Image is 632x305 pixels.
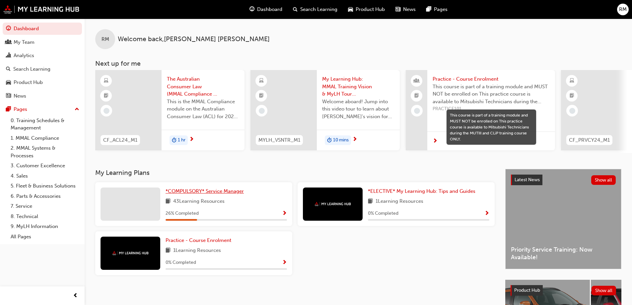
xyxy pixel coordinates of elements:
[6,39,11,45] span: people-icon
[433,105,550,113] span: PRACTICE101
[322,98,394,120] span: Welcome aboard! Jump into this video tour to learn about [PERSON_NAME]'s vision for your learning...
[515,177,540,183] span: Latest News
[333,136,349,144] span: 10 mins
[8,201,82,211] a: 7. Service
[505,169,621,269] a: Latest NewsShow allPriority Service Training: Now Available!
[118,36,270,43] span: Welcome back , [PERSON_NAME] [PERSON_NAME]
[166,188,244,194] span: *COMPULSORY* Service Manager
[173,247,221,255] span: 1 Learning Resources
[403,6,416,13] span: News
[421,3,453,16] a: pages-iconPages
[390,3,421,16] a: news-iconNews
[8,115,82,133] a: 0. Training Schedules & Management
[8,221,82,232] a: 9. MyLH Information
[356,6,385,13] span: Product Hub
[592,286,616,295] button: Show all
[259,92,264,100] span: booktick-icon
[3,103,82,115] button: Pages
[569,136,610,144] span: CF_PRVCY24_M1
[293,5,298,14] span: search-icon
[8,133,82,143] a: 1. MMAL Compliance
[348,5,353,14] span: car-icon
[3,63,82,75] a: Search Learning
[167,75,239,98] span: The Australian Consumer Law (MMAL Compliance - 2024)
[406,70,555,150] a: Practice - Course EnrolmentThis course is part of a training module and MUST NOT be enrolled on T...
[166,237,234,244] a: Practice - Course Enrolment
[75,105,79,114] span: up-icon
[14,79,43,86] div: Product Hub
[104,108,109,114] span: learningRecordVerb_NONE-icon
[166,210,199,217] span: 26 % Completed
[95,169,495,177] h3: My Learning Plans
[258,136,300,144] span: MYLH_VSNTR_M1
[6,93,11,99] span: news-icon
[167,98,239,120] span: This is the MMAL Compliance module on the Australian Consumer Law (ACL) for 2024. Complete this m...
[6,80,11,86] span: car-icon
[249,5,254,14] span: guage-icon
[166,188,246,195] a: *COMPULSORY* Service Manager
[300,6,337,13] span: Search Learning
[591,175,616,185] button: Show all
[3,49,82,62] a: Analytics
[322,75,394,98] span: My Learning Hub: MMAL Training Vision & MyLH Tour (Elective)
[3,90,82,102] a: News
[13,65,50,73] div: Search Learning
[8,181,82,191] a: 5. Fleet & Business Solutions
[8,161,82,171] a: 3. Customer Excellence
[6,66,11,72] span: search-icon
[282,260,287,266] span: Show Progress
[511,285,616,296] a: Product HubShow all
[112,251,149,255] img: mmal
[8,211,82,222] a: 8. Technical
[484,211,489,217] span: Show Progress
[368,188,478,195] a: *ELECTIVE* My Learning Hub: Tips and Guides
[368,188,475,194] span: *ELECTIVE* My Learning Hub: Tips and Guides
[282,259,287,267] button: Show Progress
[282,209,287,218] button: Show Progress
[85,60,632,67] h3: Next up for me
[414,108,420,114] span: learningRecordVerb_NONE-icon
[102,36,109,43] span: RM
[343,3,390,16] a: car-iconProduct Hub
[6,26,11,32] span: guage-icon
[257,6,282,13] span: Dashboard
[244,3,288,16] a: guage-iconDashboard
[434,6,448,13] span: Pages
[6,107,11,113] span: pages-icon
[288,3,343,16] a: search-iconSearch Learning
[104,77,108,85] span: learningResourceType_ELEARNING-icon
[178,136,185,144] span: 1 hr
[259,77,264,85] span: learningResourceType_ELEARNING-icon
[433,83,550,106] span: This course is part of a training module and MUST NOT be enrolled on This practice course is avai...
[426,5,431,14] span: pages-icon
[172,136,176,145] span: duration-icon
[569,108,575,114] span: learningRecordVerb_NONE-icon
[3,21,82,103] button: DashboardMy TeamAnalyticsSearch LearningProduct HubNews
[368,210,398,217] span: 0 % Completed
[14,106,27,113] div: Pages
[484,209,489,218] button: Show Progress
[14,52,34,59] div: Analytics
[3,5,80,14] img: mmal
[282,211,287,217] span: Show Progress
[352,137,357,143] span: next-icon
[103,136,137,144] span: CF_ACL24_M1
[189,137,194,143] span: next-icon
[6,53,11,59] span: chart-icon
[8,232,82,242] a: All Pages
[433,138,438,144] span: next-icon
[250,70,400,150] a: MYLH_VSNTR_M1My Learning Hub: MMAL Training Vision & MyLH Tour (Elective)Welcome aboard! Jump int...
[166,259,196,267] span: 0 % Completed
[3,36,82,48] a: My Team
[73,292,78,300] span: prev-icon
[570,77,574,85] span: learningResourceType_ELEARNING-icon
[166,247,171,255] span: book-icon
[617,4,629,15] button: RM
[3,76,82,89] a: Product Hub
[166,197,171,206] span: book-icon
[3,23,82,35] a: Dashboard
[433,75,550,83] span: Practice - Course Enrolment
[619,6,627,13] span: RM
[450,112,533,142] div: This course is part of a training module and MUST NOT be enrolled on This practice course is avai...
